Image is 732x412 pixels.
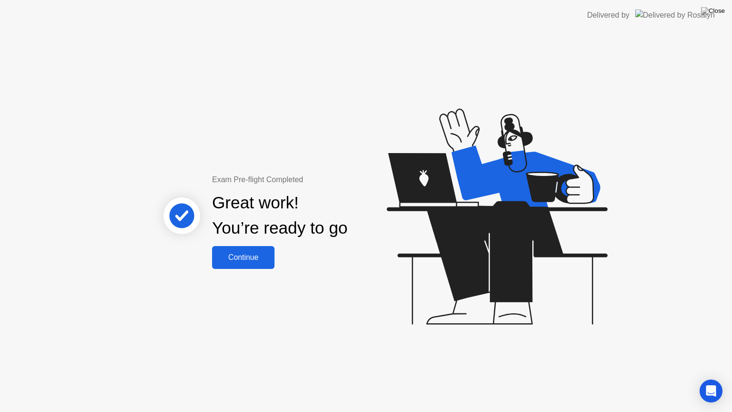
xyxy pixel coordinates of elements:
[212,174,409,185] div: Exam Pre-flight Completed
[635,10,715,21] img: Delivered by Rosalyn
[701,7,725,15] img: Close
[212,190,347,241] div: Great work! You’re ready to go
[700,380,722,402] div: Open Intercom Messenger
[215,253,272,262] div: Continue
[587,10,630,21] div: Delivered by
[212,246,274,269] button: Continue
